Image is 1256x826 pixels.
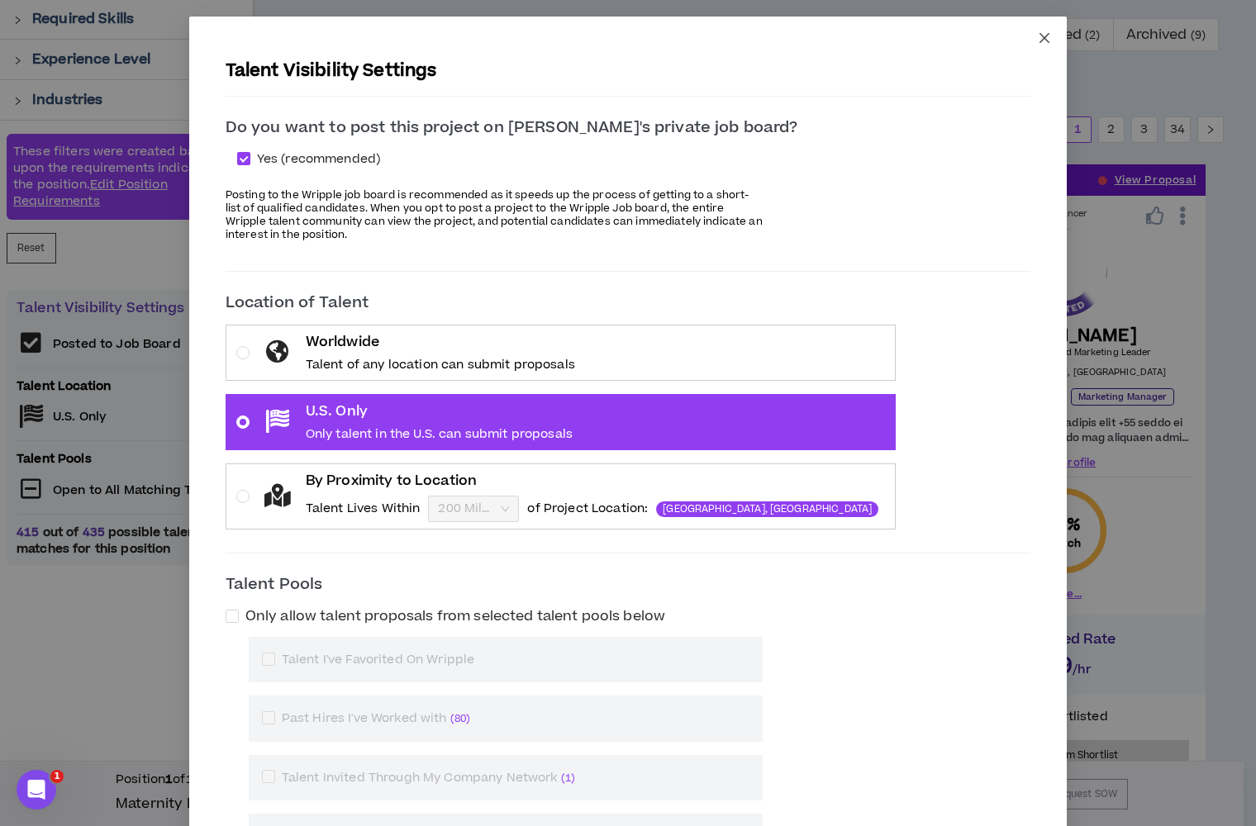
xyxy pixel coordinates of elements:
[275,651,485,669] span: Talent I've Favorited On Wripple
[438,496,509,521] span: 200 Miles
[50,770,64,783] span: 1
[306,332,575,352] p: Worldwide
[17,770,56,809] iframe: Intercom live chat
[306,357,575,373] p: Talent of any location can submit proposals
[450,711,471,726] span: ( 80 )
[306,501,421,517] p: Talent Lives Within
[527,501,648,517] p: of Project Location:
[226,292,1030,315] p: Location of Talent
[226,573,1030,596] p: Talent Pools
[275,710,477,728] span: Past Hires I've Worked with
[1022,17,1067,61] button: Close
[245,606,665,626] span: Only allow talent proposals from selected talent pools below
[226,116,798,140] p: Do you want to post this project on [PERSON_NAME]'s private job board?
[306,401,573,421] p: U.S. Only
[226,188,763,241] p: Posting to the Wripple job board is recommended as it speeds up the process of getting to a short...
[561,771,575,786] span: ( 1 )
[250,150,387,169] span: Yes (recommended)
[226,59,1030,83] p: Talent Visibility Settings
[306,471,879,491] p: By Proximity to Location
[1038,31,1051,45] span: close
[275,769,582,787] span: Talent Invited Through My Company Network
[306,426,573,443] p: Only talent in the U.S. can submit proposals
[656,501,878,517] sup: Atlanta, GA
